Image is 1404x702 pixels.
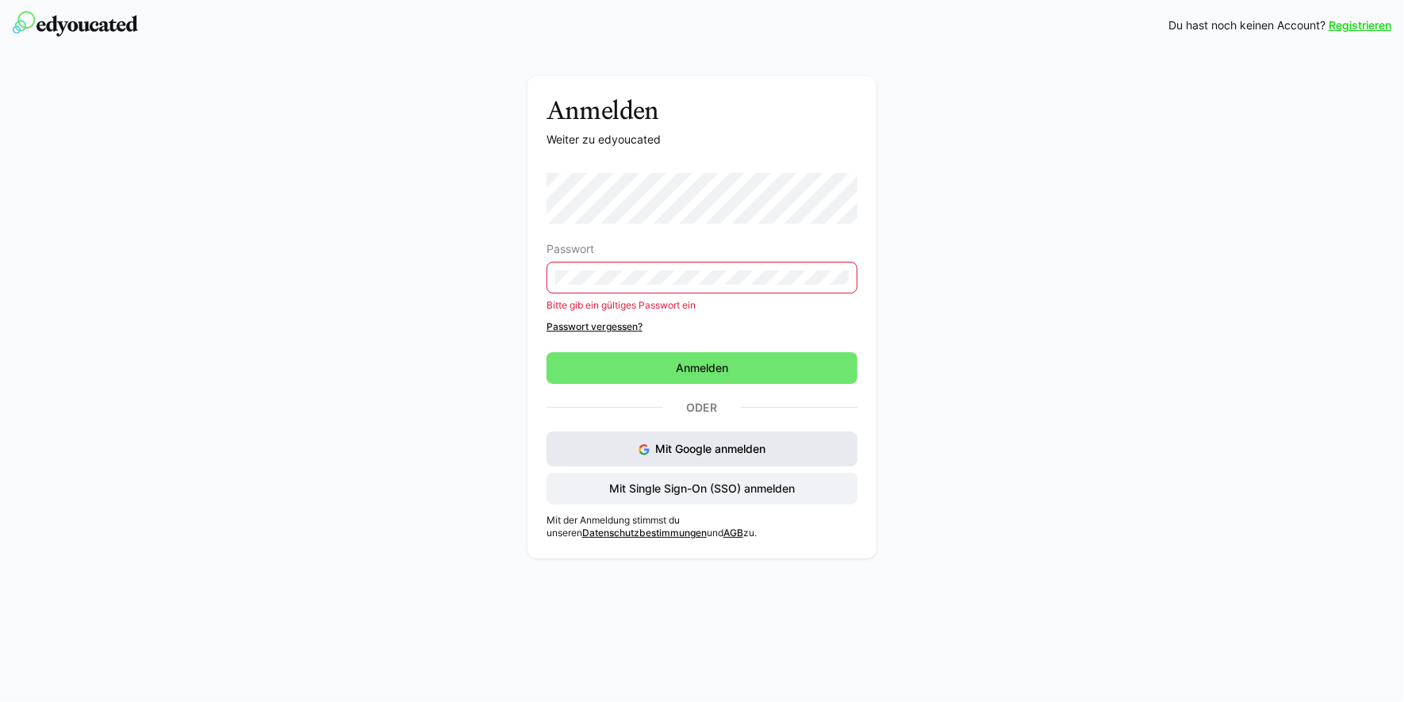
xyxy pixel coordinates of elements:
[547,243,594,255] span: Passwort
[547,132,857,148] p: Weiter zu edyoucated
[547,352,857,384] button: Anmelden
[582,527,707,539] a: Datenschutzbestimmungen
[663,397,741,419] p: Oder
[547,320,857,333] a: Passwort vergessen?
[723,527,743,539] a: AGB
[547,432,857,466] button: Mit Google anmelden
[13,11,138,36] img: edyoucated
[547,95,857,125] h3: Anmelden
[1329,17,1391,33] a: Registrieren
[673,360,731,376] span: Anmelden
[547,473,857,504] button: Mit Single Sign-On (SSO) anmelden
[1168,17,1325,33] span: Du hast noch keinen Account?
[607,481,797,497] span: Mit Single Sign-On (SSO) anmelden
[547,299,696,311] span: Bitte gib ein gültiges Passwort ein
[547,514,857,539] p: Mit der Anmeldung stimmst du unseren und zu.
[655,442,765,455] span: Mit Google anmelden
